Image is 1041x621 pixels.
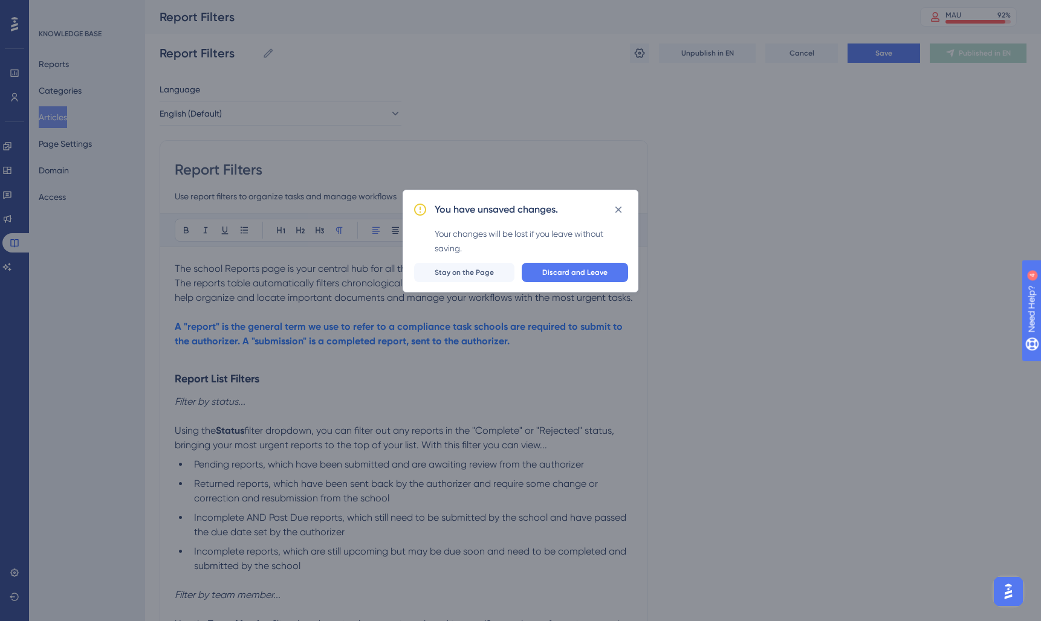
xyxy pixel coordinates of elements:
span: Need Help? [28,3,76,18]
span: Discard and Leave [542,268,608,277]
div: Your changes will be lost if you leave without saving. [435,227,628,256]
div: 4 [84,6,88,16]
span: Stay on the Page [435,268,494,277]
h2: You have unsaved changes. [435,202,558,217]
iframe: UserGuiding AI Assistant Launcher [990,573,1026,610]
